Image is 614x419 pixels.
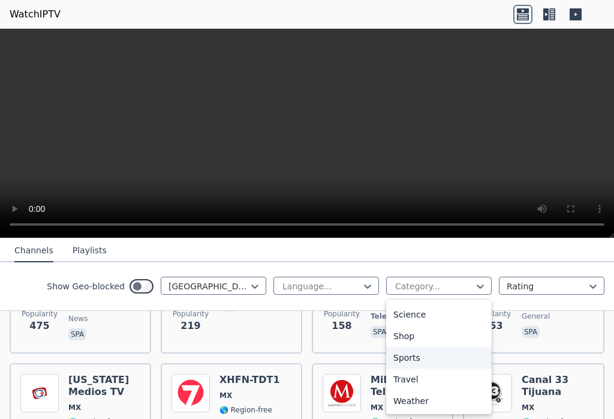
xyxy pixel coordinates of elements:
[219,391,232,400] span: MX
[14,240,53,262] button: Channels
[22,309,58,319] span: Popularity
[371,326,389,338] p: spa
[386,369,492,390] div: Travel
[522,403,534,412] span: MX
[475,309,511,319] span: Popularity
[386,325,492,347] div: Shop
[522,374,594,398] h6: Canal 33 Tijuana
[483,319,502,333] span: 153
[371,403,383,412] span: MX
[68,328,86,340] p: spa
[371,374,443,398] h6: Milenio Television
[386,390,492,412] div: Weather
[219,405,272,415] span: 🌎 Region-free
[68,403,81,412] span: MX
[20,374,59,412] img: California Medios TV
[332,319,351,333] span: 158
[386,304,492,325] div: Science
[47,280,125,292] label: Show Geo-blocked
[171,374,210,412] img: XHFN-TDT1
[474,374,512,412] img: Canal 33 Tijuana
[219,374,284,386] h6: XHFN-TDT1
[324,309,360,319] span: Popularity
[29,319,49,333] span: 475
[522,326,540,338] p: spa
[73,240,107,262] button: Playlists
[522,312,550,321] span: general
[10,7,61,22] a: WatchIPTV
[173,309,209,319] span: Popularity
[386,347,492,369] div: Sports
[323,374,361,412] img: Milenio Television
[371,312,440,321] span: Televisa Networks
[68,374,140,398] h6: [US_STATE] Medios TV
[68,314,88,324] span: news
[180,319,200,333] span: 219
